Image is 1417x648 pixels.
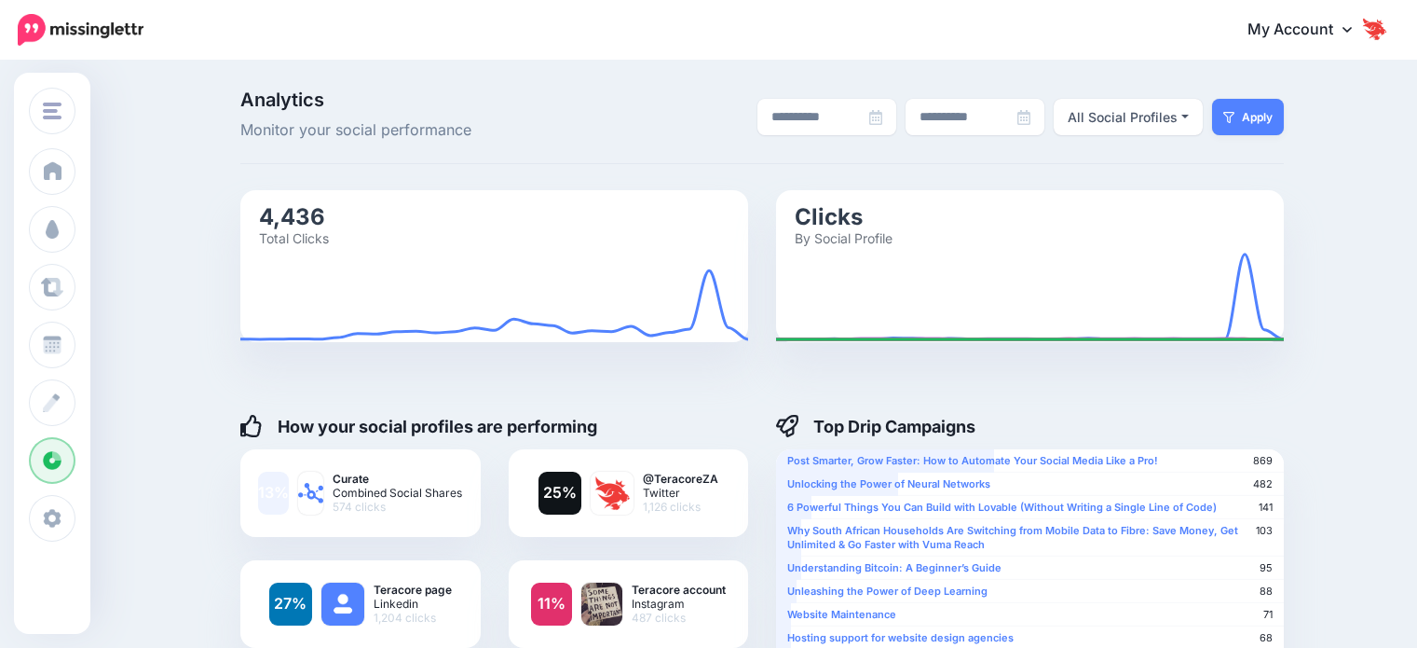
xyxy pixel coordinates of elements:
[258,472,289,515] a: 13%
[787,524,1238,551] b: Why South African Households Are Switching from Mobile Data to Fibre: Save Money, Get Unlimited &...
[632,597,726,611] span: Instagram
[240,415,597,437] h4: How your social profiles are performing
[374,611,452,625] span: 1,204 clicks
[259,229,329,245] text: Total Clicks
[1253,454,1273,468] span: 869
[43,103,61,119] img: menu.png
[1260,631,1273,645] span: 68
[1256,524,1273,538] span: 103
[333,472,462,486] b: Curate
[591,472,634,515] img: I-HudfTB-88570.jpg
[787,608,896,621] b: Website Maintenance
[1263,608,1273,622] span: 71
[1229,7,1389,53] a: My Account
[240,90,569,109] span: Analytics
[1212,99,1284,135] button: Apply
[1259,501,1273,515] span: 141
[18,14,143,46] img: Missinglettr
[632,611,726,625] span: 487 clicks
[795,202,863,229] text: Clicks
[374,597,452,611] span: Linkedin
[643,472,718,486] b: @TeracoreZA
[1253,477,1273,491] span: 482
[581,583,622,626] img: .png-82458
[531,583,572,626] a: 11%
[269,583,312,626] a: 27%
[321,583,364,626] img: user_default_image.png
[1260,561,1273,575] span: 95
[643,500,718,514] span: 1,126 clicks
[787,585,988,598] b: Unleashing the Power of Deep Learning
[1068,106,1178,129] div: All Social Profiles
[787,501,1217,514] b: 6 Powerful Things You Can Build with Lovable (Without Writing a Single Line of Code)
[632,583,726,597] b: Teracore account
[795,229,892,245] text: By Social Profile
[787,631,1014,644] b: Hosting support for website design agencies
[240,118,569,143] span: Monitor your social performance
[333,486,462,500] span: Combined Social Shares
[1260,585,1273,599] span: 88
[538,472,581,515] a: 25%
[776,415,975,437] h4: Top Drip Campaigns
[1054,99,1203,135] button: All Social Profiles
[787,477,990,490] b: Unlocking the Power of Neural Networks
[259,202,325,229] text: 4,436
[374,583,452,597] b: Teracore page
[333,500,462,514] span: 574 clicks
[787,454,1158,467] b: Post Smarter, Grow Faster: How to Automate Your Social Media Like a Pro!
[787,561,1001,574] b: Understanding Bitcoin: A Beginner’s Guide
[643,486,718,500] span: Twitter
